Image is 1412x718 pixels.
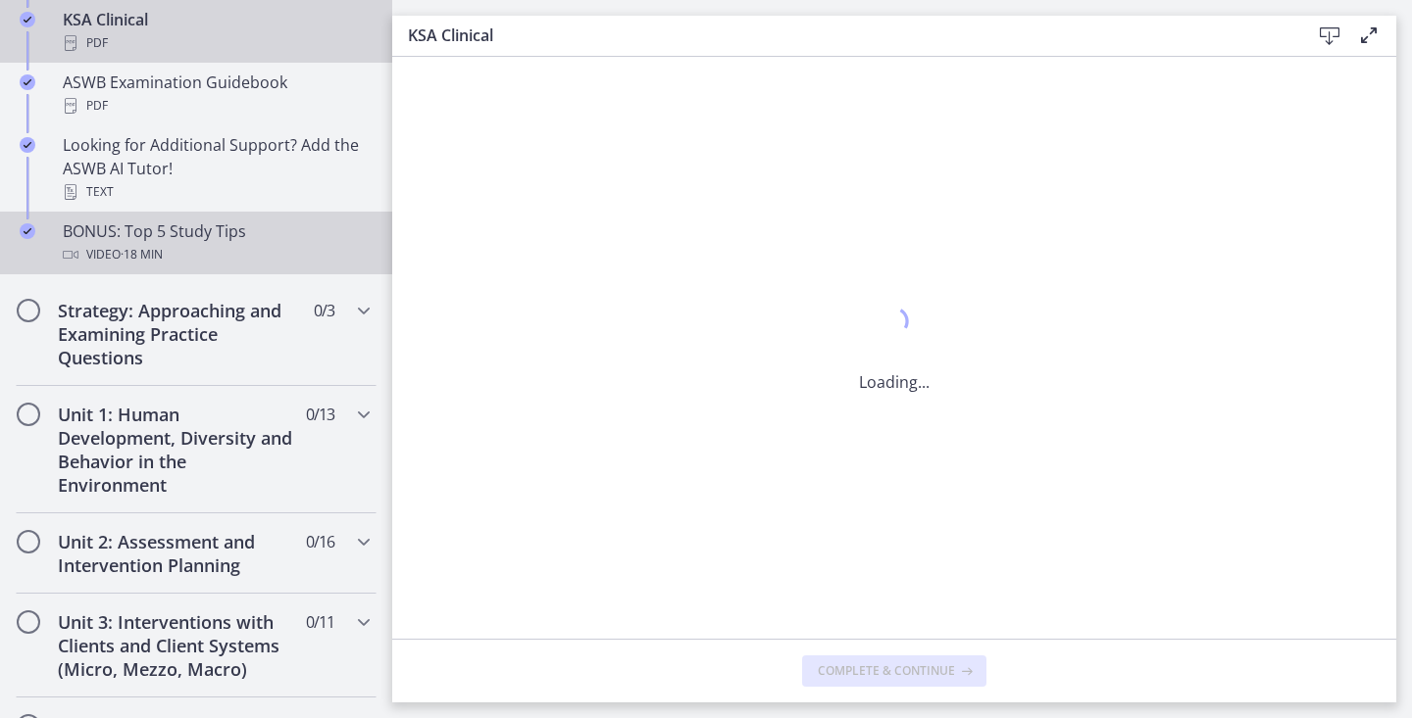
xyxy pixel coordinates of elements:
[20,137,35,153] i: Completed
[58,610,297,681] h2: Unit 3: Interventions with Clients and Client Systems (Micro, Mezzo, Macro)
[306,530,334,553] span: 0 / 16
[20,12,35,27] i: Completed
[63,31,369,55] div: PDF
[818,663,955,679] span: Complete & continue
[408,24,1279,47] h3: KSA Clinical
[63,243,369,266] div: Video
[63,71,369,118] div: ASWB Examination Guidebook
[58,299,297,369] h2: Strategy: Approaching and Examining Practice Questions
[20,74,35,90] i: Completed
[859,370,930,394] p: Loading...
[58,403,297,497] h2: Unit 1: Human Development, Diversity and Behavior in the Environment
[314,299,334,322] span: 0 / 3
[306,610,334,634] span: 0 / 11
[306,403,334,426] span: 0 / 13
[63,94,369,118] div: PDF
[63,133,369,204] div: Looking for Additional Support? Add the ASWB AI Tutor!
[802,655,986,687] button: Complete & continue
[20,223,35,239] i: Completed
[58,530,297,577] h2: Unit 2: Assessment and Intervention Planning
[121,243,163,266] span: · 18 min
[859,302,930,347] div: 1
[63,219,369,266] div: BONUS: Top 5 Study Tips
[63,180,369,204] div: Text
[63,8,369,55] div: KSA Clinical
